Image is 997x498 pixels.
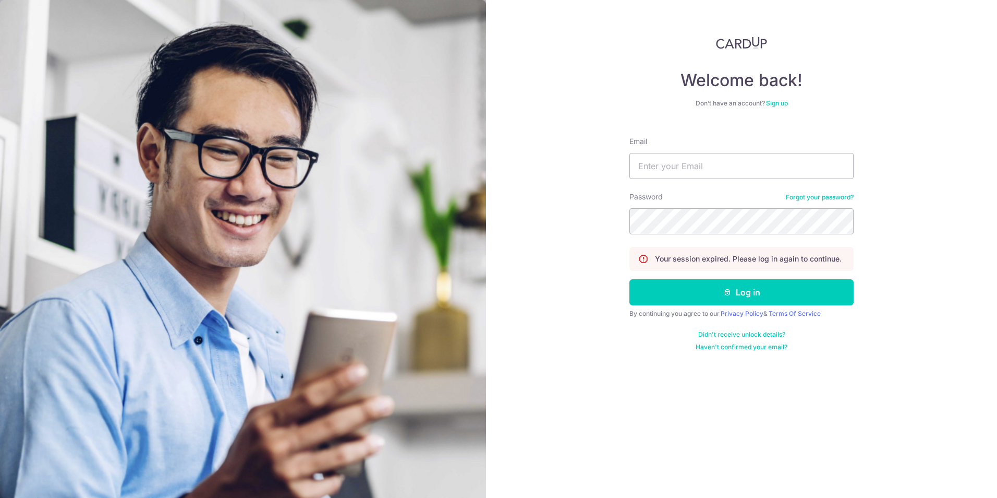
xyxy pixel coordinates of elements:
p: Your session expired. Please log in again to continue. [655,254,842,264]
a: Privacy Policy [721,310,763,317]
label: Password [629,192,663,202]
a: Didn't receive unlock details? [698,330,785,339]
a: Forgot your password? [786,193,854,201]
label: Email [629,136,647,147]
a: Sign up [766,99,788,107]
img: CardUp Logo [716,37,767,49]
div: Don’t have an account? [629,99,854,108]
a: Haven't confirmed your email? [696,343,787,351]
input: Enter your Email [629,153,854,179]
a: Terms Of Service [769,310,821,317]
h4: Welcome back! [629,70,854,91]
button: Log in [629,279,854,305]
div: By continuing you agree to our & [629,310,854,318]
